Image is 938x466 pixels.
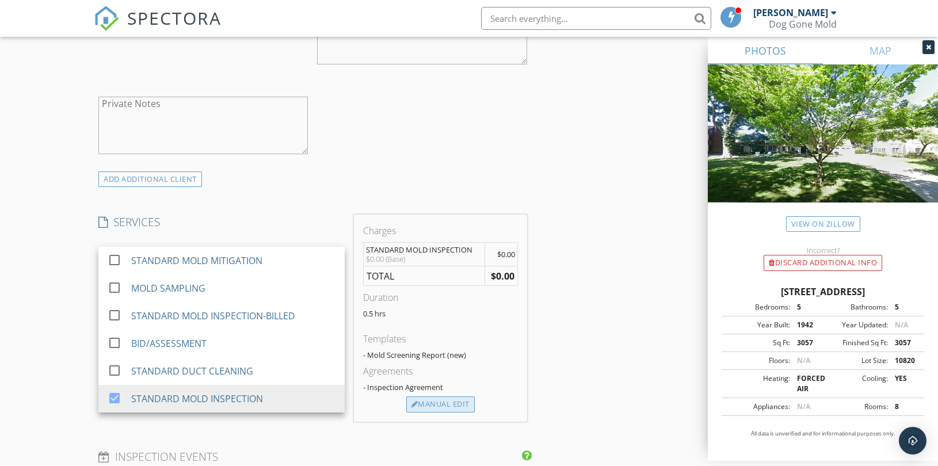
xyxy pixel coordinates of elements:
[98,171,202,187] div: ADD ADDITIONAL client
[94,16,222,40] a: SPECTORA
[823,320,888,330] div: Year Updated:
[769,18,837,30] div: Dog Gone Mold
[131,392,263,406] div: STANDARD MOLD INSPECTION
[363,332,518,346] div: Templates
[131,309,295,323] div: STANDARD MOLD INSPECTION-BILLED
[94,6,119,31] img: The Best Home Inspection Software - Spectora
[797,402,810,411] span: N/A
[764,255,882,271] div: Discard Additional info
[790,373,823,394] div: FORCED AIR
[725,356,790,366] div: Floors:
[131,364,253,378] div: STANDARD DUCT CLEANING
[725,302,790,312] div: Bedrooms:
[797,356,810,365] span: N/A
[888,356,921,366] div: 10820
[823,37,938,64] a: MAP
[823,338,888,348] div: Finished Sq Ft:
[363,364,518,378] div: Agreements
[366,254,483,263] div: $0.00 (Base)
[363,383,518,392] div: - Inspection Agreement
[790,320,823,330] div: 1942
[888,302,921,312] div: 5
[753,7,828,18] div: [PERSON_NAME]
[895,320,908,330] span: N/A
[823,402,888,412] div: Rooms:
[363,266,485,286] td: TOTAL
[888,338,921,348] div: 3057
[127,6,222,30] span: SPECTORA
[98,449,527,464] h4: INSPECTION EVENTS
[491,270,514,282] strong: $0.00
[725,373,790,394] div: Heating:
[708,37,823,64] a: PHOTOS
[708,246,938,255] div: Incorrect?
[363,350,518,360] div: - Mold Screening Report (new)
[725,320,790,330] div: Year Built:
[786,216,860,232] a: View on Zillow
[722,430,924,438] p: All data is unverified and for informational purposes only.
[790,302,823,312] div: 5
[497,249,515,259] span: $0.00
[366,245,483,254] div: STANDARD MOLD INSPECTION
[823,356,888,366] div: Lot Size:
[363,224,518,238] div: Charges
[899,427,926,454] div: Open Intercom Messenger
[363,309,518,318] p: 0.5 hrs
[722,285,924,299] div: [STREET_ADDRESS]
[131,281,205,295] div: MOLD SAMPLING
[131,254,262,268] div: STANDARD MOLD MITIGATION
[725,338,790,348] div: Sq Ft:
[481,7,711,30] input: Search everything...
[131,337,207,350] div: BID/ASSESSMENT
[708,64,938,230] img: streetview
[823,373,888,394] div: Cooling:
[363,291,518,304] div: Duration
[823,302,888,312] div: Bathrooms:
[98,215,345,230] h4: SERVICES
[790,338,823,348] div: 3057
[725,402,790,412] div: Appliances:
[888,402,921,412] div: 8
[888,373,921,394] div: YES
[406,396,475,412] div: Manual Edit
